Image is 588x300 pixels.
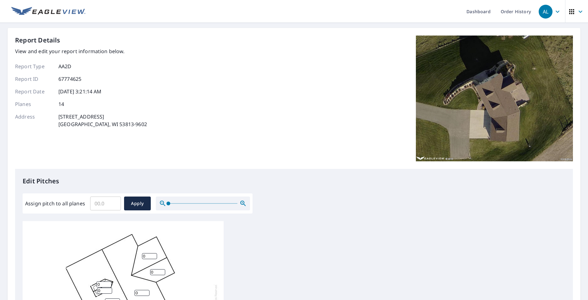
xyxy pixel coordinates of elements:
p: Report Details [15,36,60,45]
p: [STREET_ADDRESS] [GEOGRAPHIC_DATA], WI 53813-9602 [58,113,147,128]
p: Report ID [15,75,53,83]
button: Apply [124,197,151,210]
p: 14 [58,100,64,108]
input: 00.0 [90,195,121,212]
p: Planes [15,100,53,108]
p: [DATE] 3:21:14 AM [58,88,102,95]
p: View and edit your report information below. [15,47,147,55]
span: Apply [129,200,146,208]
p: Report Date [15,88,53,95]
div: AL [539,5,553,19]
label: Assign pitch to all planes [25,200,85,207]
p: Address [15,113,53,128]
p: Edit Pitches [23,176,565,186]
p: Report Type [15,63,53,70]
img: EV Logo [11,7,85,16]
p: 67774625 [58,75,81,83]
img: Top image [416,36,573,161]
p: AA2D [58,63,72,70]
